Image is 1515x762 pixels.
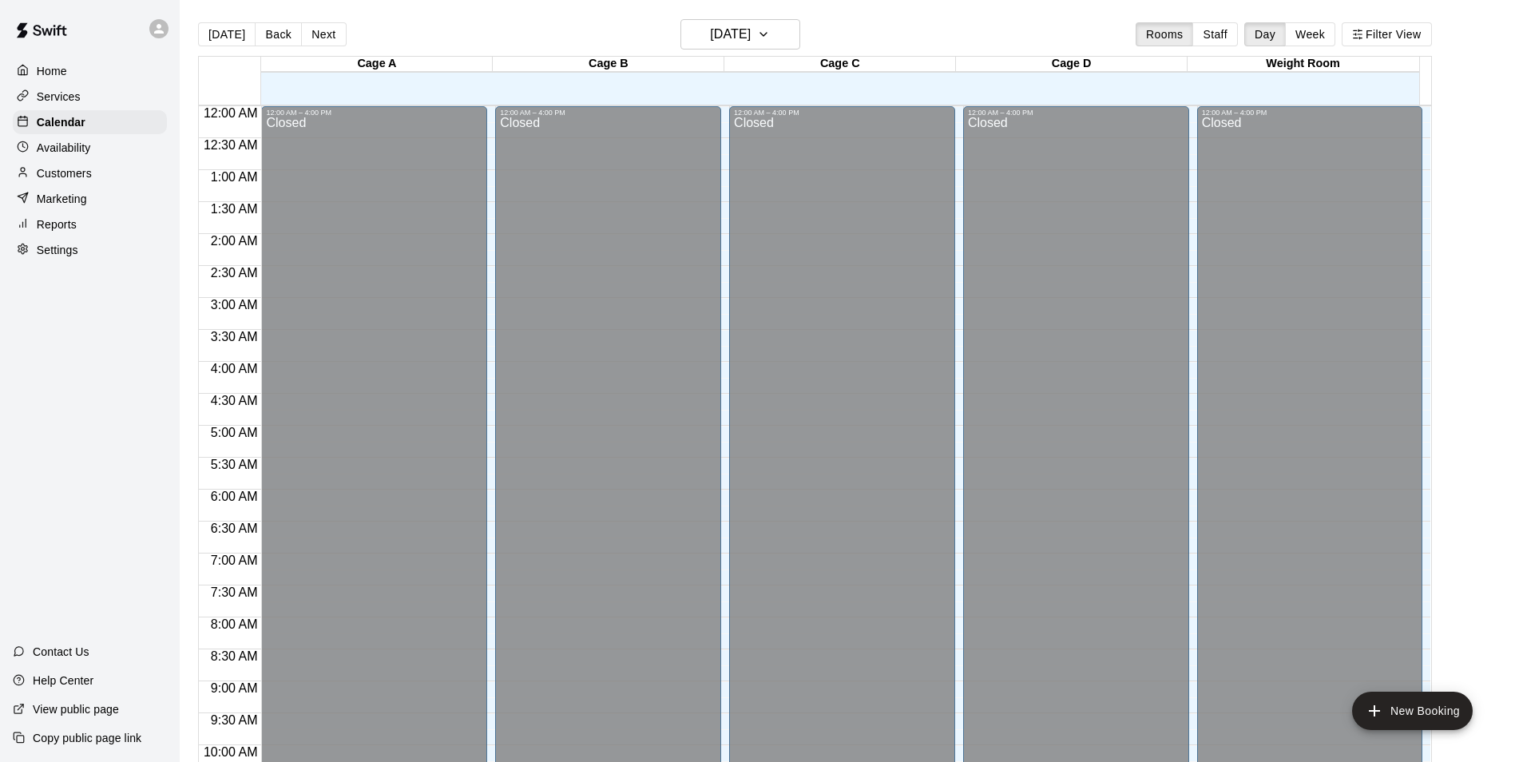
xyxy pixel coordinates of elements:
div: Cage C [724,57,956,72]
span: 9:00 AM [207,681,262,695]
p: Availability [37,140,91,156]
a: Settings [13,238,167,262]
span: 6:00 AM [207,490,262,503]
div: Weight Room [1188,57,1419,72]
p: Help Center [33,673,93,689]
a: Services [13,85,167,109]
span: 1:30 AM [207,202,262,216]
p: Customers [37,165,92,181]
p: Settings [37,242,78,258]
p: Reports [37,216,77,232]
span: 3:00 AM [207,298,262,312]
span: 5:00 AM [207,426,262,439]
div: 12:00 AM – 4:00 PM [500,109,716,117]
span: 4:30 AM [207,394,262,407]
button: Rooms [1136,22,1193,46]
span: 6:30 AM [207,522,262,535]
p: Home [37,63,67,79]
p: Services [37,89,81,105]
div: 12:00 AM – 4:00 PM [1202,109,1418,117]
span: 9:30 AM [207,713,262,727]
a: Marketing [13,187,167,211]
span: 2:00 AM [207,234,262,248]
span: 8:30 AM [207,649,262,663]
p: View public page [33,701,119,717]
div: Cage A [261,57,493,72]
button: Day [1244,22,1286,46]
div: Cage D [956,57,1188,72]
p: Marketing [37,191,87,207]
span: 12:30 AM [200,138,262,152]
span: 7:30 AM [207,585,262,599]
a: Availability [13,136,167,160]
a: Home [13,59,167,83]
button: Back [255,22,302,46]
p: Calendar [37,114,85,130]
button: Week [1285,22,1335,46]
a: Calendar [13,110,167,134]
button: Next [301,22,346,46]
button: [DATE] [680,19,800,50]
span: 4:00 AM [207,362,262,375]
button: [DATE] [198,22,256,46]
span: 1:00 AM [207,170,262,184]
a: Reports [13,212,167,236]
button: add [1352,692,1473,730]
div: 12:00 AM – 4:00 PM [968,109,1184,117]
span: 10:00 AM [200,745,262,759]
p: Contact Us [33,644,89,660]
span: 5:30 AM [207,458,262,471]
span: 7:00 AM [207,554,262,567]
span: 3:30 AM [207,330,262,343]
span: 2:30 AM [207,266,262,280]
button: Filter View [1342,22,1431,46]
a: Customers [13,161,167,185]
div: Cage B [493,57,724,72]
p: Copy public page link [33,730,141,746]
div: 12:00 AM – 4:00 PM [266,109,482,117]
span: 8:00 AM [207,617,262,631]
h6: [DATE] [710,23,751,46]
div: 12:00 AM – 4:00 PM [734,109,950,117]
span: 12:00 AM [200,106,262,120]
button: Staff [1192,22,1238,46]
